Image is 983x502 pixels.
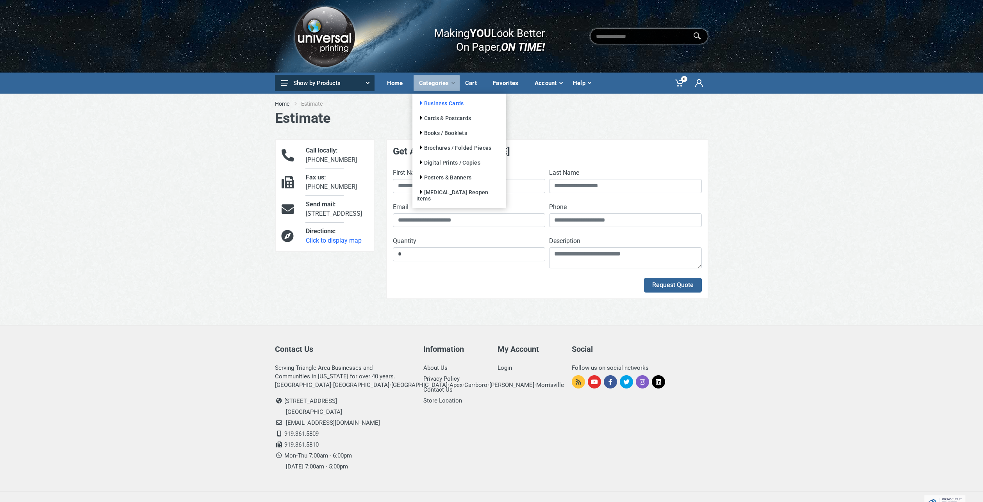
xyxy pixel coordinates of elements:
[644,278,702,293] button: Request Quote
[306,174,326,181] span: Fax us:
[393,146,702,157] h4: Get A Custom Quote [DATE]
[275,110,708,127] h1: Estimate
[393,168,423,177] label: First Name
[572,364,708,372] div: Follow us on social networks
[331,381,333,388] strong: ·
[275,100,708,108] nav: breadcrumb
[423,344,486,354] h5: Information
[416,100,464,106] a: Business Cards
[498,344,560,354] h5: My Account
[306,200,336,208] span: Send mail:
[487,75,529,91] div: Favorites
[275,428,412,439] li: 919.361.5809
[275,75,375,91] button: Show by Products
[498,364,512,371] a: Login
[416,145,492,151] a: Brochures / Folded Pieces
[460,75,487,91] div: Cart
[501,40,545,53] i: ON TIME!
[306,147,338,154] span: Call locally:
[300,173,373,192] div: [PHONE_NUMBER]
[300,200,373,218] div: [STREET_ADDRESS]
[423,397,462,404] a: Store Location
[423,375,460,382] a: Privacy Policy
[549,236,580,246] label: Description
[275,439,412,450] li: 919.361.5810
[529,75,567,91] div: Account
[275,100,289,108] a: Home
[460,73,487,94] a: Cart
[423,364,448,371] a: About Us
[419,19,545,54] div: Making Look Better On Paper,
[393,236,416,246] label: Quantity
[414,75,460,91] div: Categories
[306,227,336,235] span: Directions:
[567,75,596,91] div: Help
[275,396,412,406] li: [STREET_ADDRESS]
[286,406,412,417] li: [GEOGRAPHIC_DATA]
[275,364,412,389] div: Serving Triangle Area Businesses and Communities in [US_STATE] for over 40 years. [GEOGRAPHIC_DAT...
[416,189,489,202] a: [MEDICAL_DATA] Reopen Items
[416,174,472,181] a: Posters & Banners
[416,160,480,166] a: Digital Prints / Copies
[470,27,491,40] b: YOU
[286,461,412,472] li: [DATE] 7:00am - 5:00pm
[681,76,687,82] span: 0
[416,115,471,121] a: Cards & Postcards
[275,450,412,461] li: Mon-Thu 7:00am - 6:00pm
[389,381,391,388] strong: ·
[382,75,414,91] div: Home
[416,130,467,136] a: Books / Booklets
[572,344,708,354] h5: Social
[670,73,690,94] a: 0
[301,100,334,108] li: Estimate
[423,386,453,393] a: Contact Us
[487,73,529,94] a: Favorites
[275,344,412,354] h5: Contact Us
[306,237,362,244] a: Click to display map
[300,146,373,165] div: [PHONE_NUMBER]
[382,73,414,94] a: Home
[393,202,409,212] label: Email
[292,4,357,69] img: Logo.png
[286,419,380,426] a: [EMAIL_ADDRESS][DOMAIN_NAME]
